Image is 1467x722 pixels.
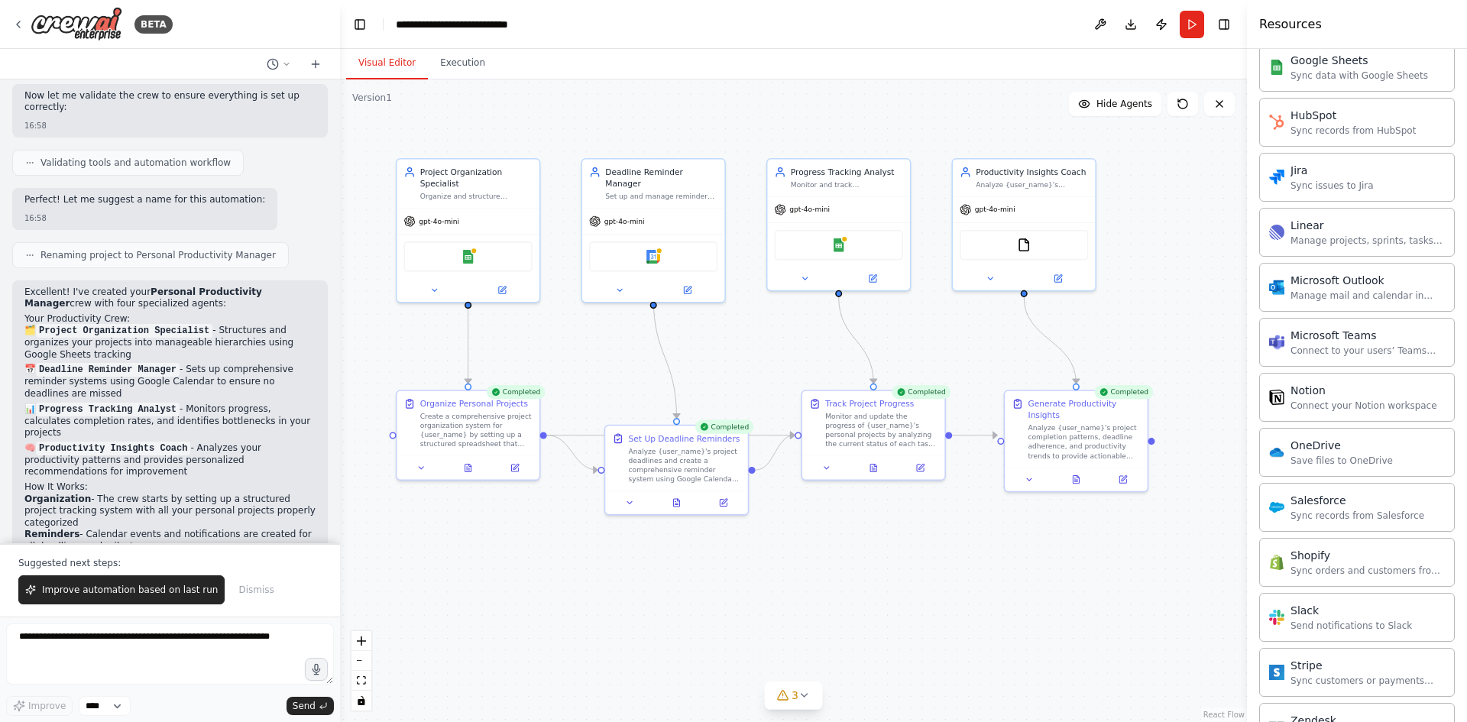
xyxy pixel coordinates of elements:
[24,90,316,114] p: Now let me validate the crew to ensure everything is set up correctly:
[952,429,997,441] g: Edge from 33684df3-2232-4e23-a474-f7994bd7832a to 5567151f-96d5-41bb-892b-c7845b39fd73
[24,494,316,529] li: - The crew starts by setting up a structured project tracking system with all your personal proje...
[1291,383,1437,398] div: Notion
[238,584,274,596] span: Dismiss
[652,496,701,510] button: View output
[1291,53,1428,68] div: Google Sheets
[420,398,528,410] div: Organize Personal Projects
[695,420,753,434] div: Completed
[1269,170,1284,185] img: Jira
[1269,445,1284,460] img: OneDrive
[24,442,316,478] p: 🧠 - Analyzes your productivity patterns and provides personalized recommendations for improvement
[605,167,717,189] div: Deadline Reminder Manager
[604,217,645,226] span: gpt-4o-mini
[24,212,265,224] div: 16:58
[792,688,798,703] span: 3
[1291,180,1374,192] div: Sync issues to Jira
[36,363,180,377] code: Deadline Reminder Manager
[1269,665,1284,680] img: Stripe
[24,494,91,504] strong: Organization
[428,47,497,79] button: Execution
[24,529,79,539] strong: Reminders
[346,47,428,79] button: Visual Editor
[1269,610,1284,625] img: Slack
[1291,548,1445,563] div: Shopify
[351,691,371,711] button: toggle interactivity
[1028,398,1141,421] div: Generate Productivity Insights
[1291,455,1393,467] div: Save files to OneDrive
[36,442,190,455] code: Productivity Insights Coach
[6,696,73,716] button: Improve
[1291,163,1374,178] div: Jira
[462,297,474,384] g: Edge from 0028e156-6a0a-4b34-a6ed-f9fe11ae0e82 to f6c4faf4-8063-4c1a-be7f-d9f33362008f
[31,7,122,41] img: Logo
[1291,675,1445,687] div: Sync customers or payments from Stripe
[305,658,328,681] button: Click to speak your automation idea
[704,496,743,510] button: Open in side panel
[1269,500,1284,515] img: Salesforce
[469,283,535,297] button: Open in side panel
[581,158,725,303] div: Deadline Reminder ManagerSet up and manage reminder systems for {user_name}'s important deadlines...
[1291,125,1416,137] div: Sync records from HubSpot
[629,432,740,444] div: Set Up Deadline Reminders
[24,403,316,439] p: 📊 - Monitors progress, calculates completion rates, and identifies bottlenecks in your projects
[419,217,459,226] span: gpt-4o-mini
[832,238,846,252] img: Google Sheets
[1069,92,1161,116] button: Hide Agents
[24,287,316,310] p: Excellent! I've created your crew with four specialized agents:
[134,15,173,34] div: BETA
[764,682,823,710] button: 3
[24,194,265,206] p: Perfect! Let me suggest a name for this automation:
[756,429,795,476] g: Edge from b69faf11-adf2-4a7c-b4e6-2966452c266e to 33684df3-2232-4e23-a474-f7994bd7832a
[1291,108,1416,123] div: HubSpot
[655,283,721,297] button: Open in side panel
[801,390,945,481] div: CompletedTrack Project ProgressMonitor and update the progress of {user_name}'s personal projects...
[1269,390,1284,405] img: Notion
[24,529,316,552] li: - Calendar events and notifications are created for all deadlines and milestones
[1291,438,1393,453] div: OneDrive
[36,324,212,338] code: Project Organization Specialist
[396,17,545,32] nav: breadcrumb
[40,249,276,261] span: Renaming project to Personal Productivity Manager
[547,429,795,441] g: Edge from f6c4faf4-8063-4c1a-be7f-d9f33362008f to 33684df3-2232-4e23-a474-f7994bd7832a
[420,412,533,449] div: Create a comprehensive project organization system for {user_name} by setting up a structured spr...
[1096,98,1152,110] span: Hide Agents
[646,250,660,264] img: Google Calendar
[28,700,66,712] span: Improve
[18,557,322,569] p: Suggested next steps:
[840,272,905,286] button: Open in side panel
[825,398,914,410] div: Track Project Progress
[1291,620,1412,632] div: Send notifications to Slack
[976,167,1088,178] div: Productivity Insights Coach
[1291,290,1445,302] div: Manage mail and calendar in Outlook
[351,631,371,651] button: zoom in
[1017,238,1031,252] img: FileReadTool
[1269,335,1284,350] img: Microsoft Teams
[349,14,371,35] button: Hide left sidebar
[351,671,371,691] button: fit view
[1291,345,1445,357] div: Connect to your users’ Teams workspaces
[975,205,1015,214] span: gpt-4o-mini
[1051,473,1100,487] button: View output
[24,364,316,400] p: 📅 - Sets up comprehensive reminder systems using Google Calendar to ensure no deadlines are missed
[1291,493,1424,508] div: Salesforce
[24,287,262,309] strong: Personal Productivity Manager
[951,158,1096,291] div: Productivity Insights CoachAnalyze {user_name}'s productivity patterns, work habits, and performa...
[1269,225,1284,240] img: Linear
[24,325,316,361] p: 🗂️ - Structures and organizes your projects into manageable hierarchies using Google Sheets tracking
[1291,273,1445,288] div: Microsoft Outlook
[629,446,741,484] div: Analyze {user_name}'s project deadlines and create a comprehensive reminder system using Google C...
[791,167,903,178] div: Progress Tracking Analyst
[849,461,898,474] button: View output
[1291,400,1437,412] div: Connect your Notion workspace
[24,120,316,131] div: 16:58
[604,425,749,516] div: CompletedSet Up Deadline RemindersAnalyze {user_name}'s project deadlines and create a comprehens...
[1004,390,1148,492] div: CompletedGenerate Productivity InsightsAnalyze {user_name}'s project completion patterns, deadlin...
[420,167,533,189] div: Project Organization Specialist
[547,429,598,476] g: Edge from f6c4faf4-8063-4c1a-be7f-d9f33362008f to b69faf11-adf2-4a7c-b4e6-2966452c266e
[351,631,371,711] div: React Flow controls
[900,461,940,474] button: Open in side panel
[1291,218,1445,233] div: Linear
[833,297,879,384] g: Edge from 607e69fe-d6e9-4cde-98a4-6de6142b2dd9 to 33684df3-2232-4e23-a474-f7994bd7832a
[605,192,717,201] div: Set up and manage reminder systems for {user_name}'s important deadlines and milestones. Create c...
[766,158,911,291] div: Progress Tracking AnalystMonitor and track {user_name}'s progress on various goals and projects b...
